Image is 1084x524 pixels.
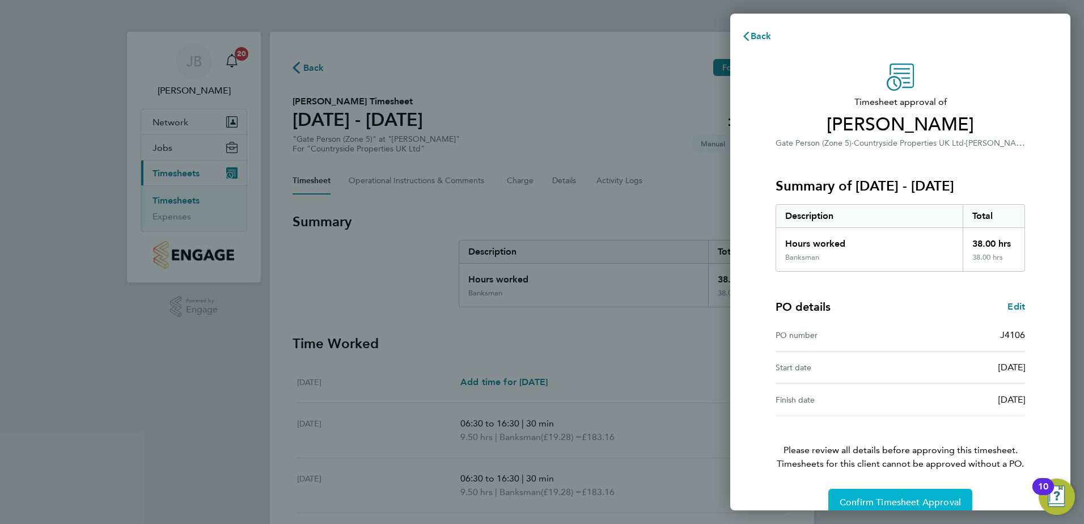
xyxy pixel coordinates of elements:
[785,253,819,262] div: Banksman
[776,113,1025,136] span: [PERSON_NAME]
[1000,329,1025,340] span: J4106
[776,204,1025,272] div: Summary of 25 - 31 Aug 2025
[762,416,1039,471] p: Please review all details before approving this timesheet.
[1039,479,1075,515] button: Open Resource Center, 10 new notifications
[852,138,854,148] span: ·
[964,138,966,148] span: ·
[1007,301,1025,312] span: Edit
[776,95,1025,109] span: Timesheet approval of
[966,137,1030,148] span: [PERSON_NAME]
[751,31,772,41] span: Back
[762,457,1039,471] span: Timesheets for this client cannot be approved without a PO.
[776,138,852,148] span: Gate Person (Zone 5)
[963,228,1025,253] div: 38.00 hrs
[776,328,900,342] div: PO number
[854,138,964,148] span: Countryside Properties UK Ltd
[1007,300,1025,314] a: Edit
[776,228,963,253] div: Hours worked
[776,205,963,227] div: Description
[776,361,900,374] div: Start date
[776,299,831,315] h4: PO details
[900,361,1025,374] div: [DATE]
[730,25,783,48] button: Back
[963,205,1025,227] div: Total
[1038,487,1048,501] div: 10
[776,393,900,407] div: Finish date
[900,393,1025,407] div: [DATE]
[840,497,961,508] span: Confirm Timesheet Approval
[776,177,1025,195] h3: Summary of [DATE] - [DATE]
[963,253,1025,271] div: 38.00 hrs
[828,489,972,516] button: Confirm Timesheet Approval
